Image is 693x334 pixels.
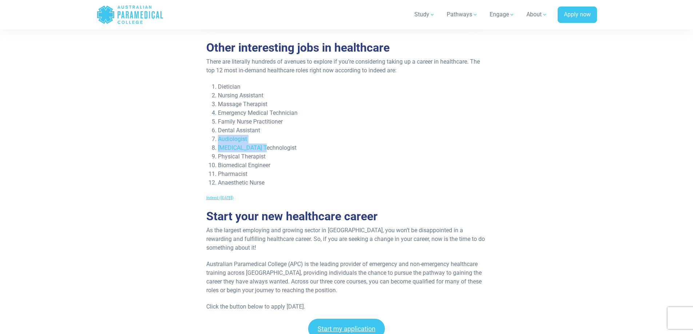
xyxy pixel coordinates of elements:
li: Nursing Assistant [218,91,487,100]
li: Anaesthetic Nurse [218,178,487,187]
li: Physical Therapist [218,152,487,161]
li: Dental Assistant [218,126,487,135]
span: There are literally hundreds of avenues to explore if you’re considering taking up a career in he... [206,58,480,74]
span: f you are seeking a change in your career, now is the time to do something about it! [206,236,485,251]
li: Emergency Medical Technician [218,109,487,117]
a: Pathways [442,4,482,25]
span: Indeed ([DATE]) [206,196,234,200]
li: Massage Therapist [218,100,487,109]
a: About [522,4,552,25]
h2: Other interesting jobs in healthcare [206,41,487,55]
li: Biomedical Engineer [218,161,487,170]
a: Apply now [558,7,597,23]
p: Click the button below to apply [DATE]. [206,302,487,311]
li: Pharmacist [218,170,487,178]
h2: Start your new healthcare career [206,209,487,223]
p: Australian Paramedical College (APC) is the leading provider of emergency and non-emergency healt... [206,260,487,295]
a: Indeed ([DATE]) [206,194,234,201]
li: Audiologist [218,135,487,144]
a: Australian Paramedical College [96,3,164,27]
li: [MEDICAL_DATA] Technologist [218,144,487,152]
span: As the largest employing and growing sector in [GEOGRAPHIC_DATA], y [206,227,388,234]
a: Engage [485,4,519,25]
a: Study [410,4,439,25]
li: Family Nurse Practitioner [218,117,487,126]
li: Dietician [218,83,487,91]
